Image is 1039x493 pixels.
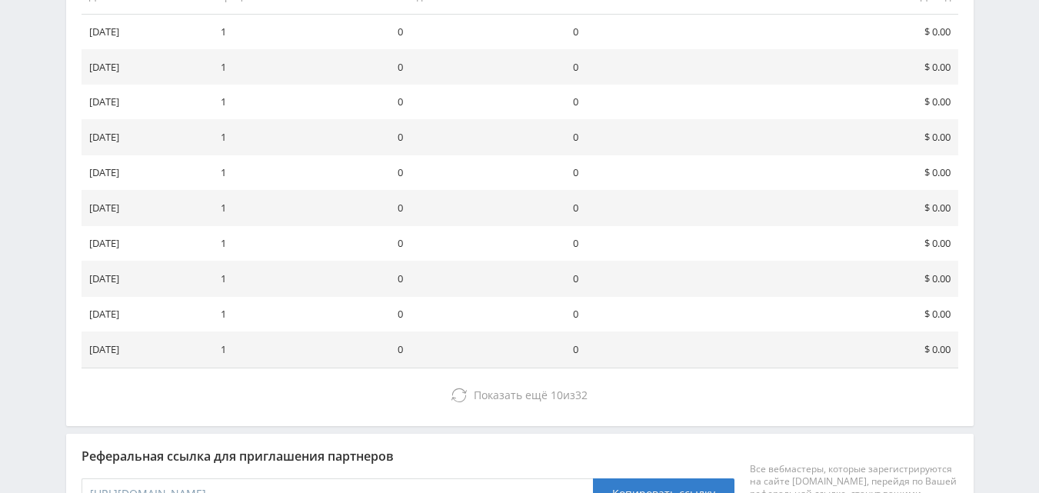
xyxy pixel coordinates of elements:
td: [DATE] [82,226,151,261]
td: 0 [297,297,505,332]
td: 0 [297,226,505,261]
button: Показать ещё 10из32 [82,380,958,411]
td: 1 [151,226,297,261]
td: [DATE] [82,297,151,332]
td: [DATE] [82,332,151,368]
td: $ 0.00 [647,191,958,226]
td: $ 0.00 [647,261,958,297]
td: 1 [151,261,297,297]
td: 0 [505,332,647,368]
td: [DATE] [82,50,151,85]
td: 1 [151,50,297,85]
td: 0 [505,15,647,50]
td: 0 [505,155,647,191]
td: 0 [505,85,647,120]
td: 1 [151,332,297,368]
td: 0 [297,332,505,368]
td: 1 [151,191,297,226]
td: 0 [297,50,505,85]
td: 1 [151,120,297,155]
td: 0 [505,261,647,297]
span: 10 [551,388,563,402]
td: [DATE] [82,85,151,120]
td: 0 [297,261,505,297]
td: 0 [297,120,505,155]
td: 0 [505,297,647,332]
td: [DATE] [82,155,151,191]
span: Показать ещё [474,388,548,402]
td: 0 [297,191,505,226]
td: $ 0.00 [647,226,958,261]
td: 0 [297,85,505,120]
td: [DATE] [82,15,151,50]
span: 32 [575,388,588,402]
td: $ 0.00 [647,332,958,368]
td: 1 [151,155,297,191]
td: $ 0.00 [647,120,958,155]
td: 0 [297,15,505,50]
td: 0 [505,226,647,261]
td: $ 0.00 [647,85,958,120]
td: $ 0.00 [647,297,958,332]
td: 1 [151,15,297,50]
td: [DATE] [82,191,151,226]
td: 0 [297,155,505,191]
td: 1 [151,85,297,120]
td: $ 0.00 [647,50,958,85]
td: 0 [505,191,647,226]
td: $ 0.00 [647,155,958,191]
div: Реферальная ссылка для приглашения партнеров [82,449,958,463]
td: 0 [505,120,647,155]
span: из [474,388,588,402]
td: [DATE] [82,120,151,155]
td: $ 0.00 [647,15,958,50]
td: 0 [505,50,647,85]
td: [DATE] [82,261,151,297]
td: 1 [151,297,297,332]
